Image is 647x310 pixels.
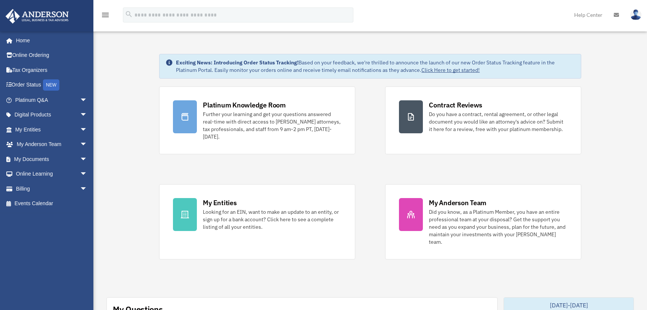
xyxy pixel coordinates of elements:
a: Home [5,33,95,48]
span: arrow_drop_down [80,92,95,108]
a: Tax Organizers [5,63,99,77]
span: arrow_drop_down [80,152,95,167]
a: Events Calendar [5,196,99,211]
div: NEW [43,79,59,91]
img: Anderson Advisors Platinum Portal [3,9,71,24]
a: My Anderson Teamarrow_drop_down [5,137,99,152]
div: Based on your feedback, we're thrilled to announce the launch of our new Order Status Tracking fe... [176,59,575,74]
div: Platinum Knowledge Room [203,100,286,110]
a: My Entities Looking for an EIN, want to make an update to an entity, or sign up for a bank accoun... [159,184,355,259]
a: Digital Productsarrow_drop_down [5,107,99,122]
a: Order StatusNEW [5,77,99,93]
a: My Anderson Team Did you know, as a Platinum Member, you have an entire professional team at your... [385,184,581,259]
div: Contract Reviews [429,100,482,110]
div: Further your learning and get your questions answered real-time with direct access to [PERSON_NAM... [203,110,341,140]
a: Online Ordering [5,48,99,63]
div: Did you know, as a Platinum Member, you have an entire professional team at your disposal? Get th... [429,208,567,246]
a: menu [101,13,110,19]
span: arrow_drop_down [80,122,95,137]
a: Platinum Knowledge Room Further your learning and get your questions answered real-time with dire... [159,86,355,154]
a: Platinum Q&Aarrow_drop_down [5,92,99,107]
span: arrow_drop_down [80,107,95,123]
div: Do you have a contract, rental agreement, or other legal document you would like an attorney's ad... [429,110,567,133]
i: search [125,10,133,18]
a: Online Learningarrow_drop_down [5,167,99,182]
a: My Entitiesarrow_drop_down [5,122,99,137]
img: User Pic [630,9,641,20]
span: arrow_drop_down [80,167,95,182]
div: My Anderson Team [429,198,486,207]
div: My Entities [203,198,236,207]
a: Billingarrow_drop_down [5,181,99,196]
a: Contract Reviews Do you have a contract, rental agreement, or other legal document you would like... [385,86,581,154]
i: menu [101,10,110,19]
a: Click Here to get started! [421,67,480,73]
span: arrow_drop_down [80,181,95,197]
div: Looking for an EIN, want to make an update to an entity, or sign up for a bank account? Click her... [203,208,341,231]
strong: Exciting News: Introducing Order Status Tracking! [176,59,298,66]
span: arrow_drop_down [80,137,95,152]
a: My Documentsarrow_drop_down [5,152,99,167]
